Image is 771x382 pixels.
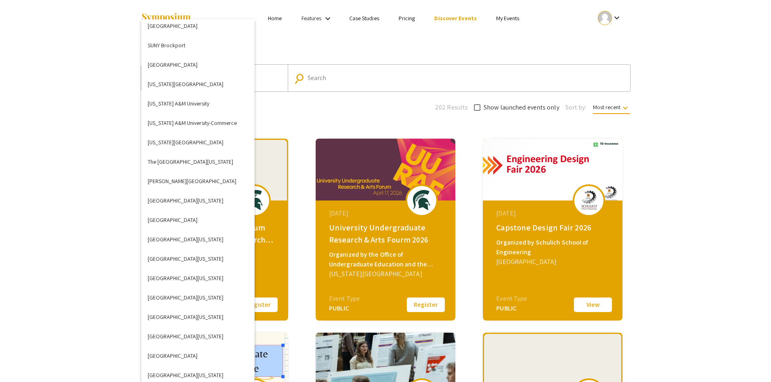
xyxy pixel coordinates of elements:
[141,327,255,346] button: [GEOGRAPHIC_DATA][US_STATE]
[141,36,255,55] button: SUNY Brockport
[141,16,255,36] button: [GEOGRAPHIC_DATA]
[141,230,255,249] button: [GEOGRAPHIC_DATA][US_STATE]
[141,133,255,152] button: [US_STATE][GEOGRAPHIC_DATA]
[141,171,255,191] button: [PERSON_NAME][GEOGRAPHIC_DATA]
[141,249,255,268] button: [GEOGRAPHIC_DATA][US_STATE]
[141,210,255,230] button: [GEOGRAPHIC_DATA]
[141,152,255,171] button: The [GEOGRAPHIC_DATA][US_STATE]
[141,191,255,210] button: [GEOGRAPHIC_DATA][US_STATE]
[141,94,255,113] button: [US_STATE] A&M University
[141,113,255,133] button: [US_STATE] A&M University-Commerce
[141,346,255,365] button: [GEOGRAPHIC_DATA]
[141,74,255,94] button: [US_STATE][GEOGRAPHIC_DATA]
[141,288,255,307] button: [GEOGRAPHIC_DATA][US_STATE]
[141,268,255,288] button: [GEOGRAPHIC_DATA][US_STATE]
[141,55,255,74] button: [GEOGRAPHIC_DATA]
[141,307,255,327] button: [GEOGRAPHIC_DATA][US_STATE]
